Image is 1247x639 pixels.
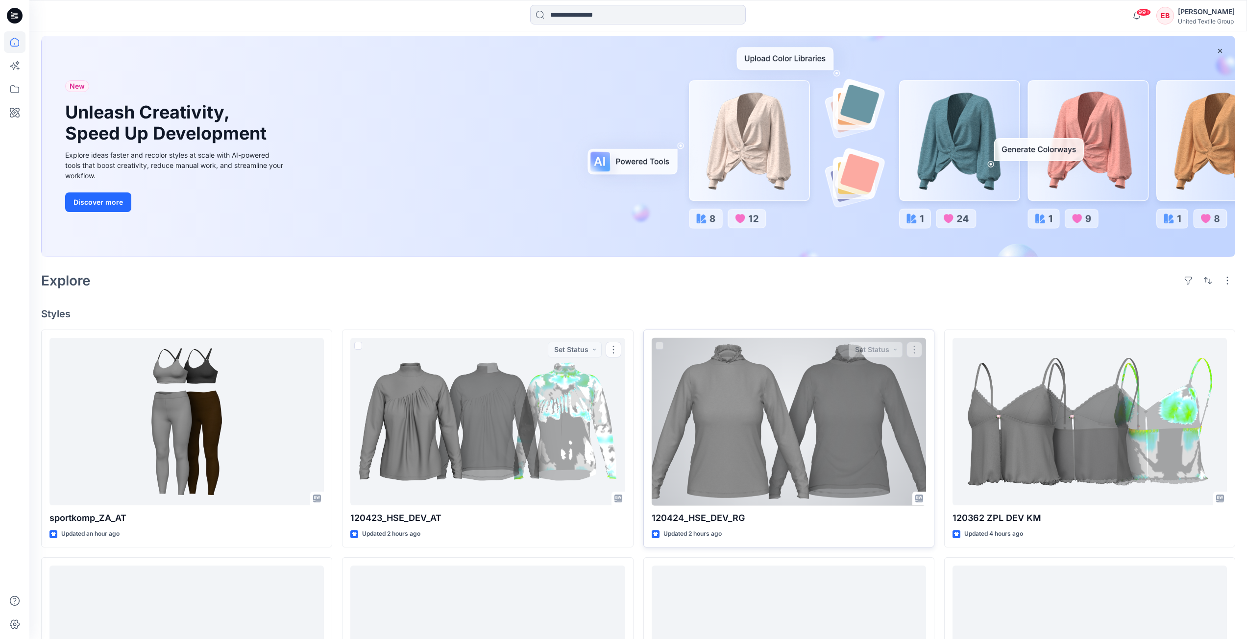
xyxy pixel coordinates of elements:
[41,273,91,288] h2: Explore
[61,529,120,539] p: Updated an hour ago
[652,338,926,506] a: 120424_HSE_DEV_RG
[953,511,1227,525] p: 120362 ZPL DEV KM
[41,308,1235,320] h4: Styles
[70,80,85,92] span: New
[49,338,324,506] a: sportkomp_ZA_AT
[65,150,286,181] div: Explore ideas faster and recolor styles at scale with AI-powered tools that boost creativity, red...
[362,529,420,539] p: Updated 2 hours ago
[350,511,625,525] p: 120423_HSE_DEV_AT
[49,511,324,525] p: sportkomp_ZA_AT
[65,192,131,212] button: Discover more
[652,511,926,525] p: 120424_HSE_DEV_RG
[663,529,722,539] p: Updated 2 hours ago
[65,102,271,144] h1: Unleash Creativity, Speed Up Development
[1156,7,1174,24] div: EB
[65,192,286,212] a: Discover more
[964,529,1023,539] p: Updated 4 hours ago
[1178,18,1235,25] div: United Textile Group
[1178,6,1235,18] div: [PERSON_NAME]
[350,338,625,506] a: 120423_HSE_DEV_AT
[953,338,1227,506] a: 120362 ZPL DEV KM
[1136,8,1151,16] span: 99+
